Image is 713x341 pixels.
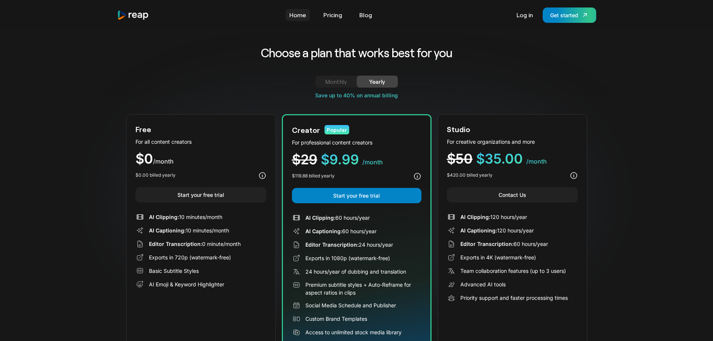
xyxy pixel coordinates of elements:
[460,241,514,247] span: Editor Transcription:
[324,125,349,134] div: Popular
[460,294,568,302] div: Priority support and faster processing times
[305,214,370,222] div: 60 hours/year
[460,213,527,221] div: 120 hours/year
[149,241,202,247] span: Editor Transcription:
[305,301,396,309] div: Social Media Schedule and Publisher
[149,227,186,234] span: AI Captioning:
[149,214,179,220] span: AI Clipping:
[292,173,335,179] div: $119.88 billed yearly
[149,253,231,261] div: Exports in 720p (watermark-free)
[447,150,473,167] span: $50
[117,10,149,20] a: home
[526,158,547,165] span: /month
[135,187,266,203] a: Start your free trial
[305,241,359,248] span: Editor Transcription:
[305,315,367,323] div: Custom Brand Templates
[460,227,497,234] span: AI Captioning:
[305,241,393,249] div: 24 hours/year
[149,280,224,288] div: AI Emoji & Keyword Highlighter
[513,9,537,21] a: Log in
[324,77,348,86] div: Monthly
[356,9,376,21] a: Blog
[149,240,241,248] div: 0 minute/month
[447,187,578,203] a: Contact Us
[305,214,335,221] span: AI Clipping:
[292,138,421,146] div: For professional content creators
[460,214,490,220] span: AI Clipping:
[550,11,578,19] div: Get started
[117,10,149,20] img: reap logo
[321,151,359,168] span: $9.99
[366,77,389,86] div: Yearly
[292,188,421,203] a: Start your free trial
[135,138,266,146] div: For all content creators
[305,227,377,235] div: 60 hours/year
[460,226,534,234] div: 120 hours/year
[305,254,390,262] div: Exports in 1080p (watermark-free)
[305,228,342,234] span: AI Captioning:
[135,172,176,179] div: $0.00 billed yearly
[460,267,566,275] div: Team collaboration features (up to 3 users)
[135,152,266,166] div: $0
[292,151,317,168] span: $29
[202,45,511,61] h2: Choose a plan that works best for you
[153,158,174,165] span: /month
[460,280,506,288] div: Advanced AI tools
[460,253,536,261] div: Exports in 4K (watermark-free)
[149,267,199,275] div: Basic Subtitle Styles
[126,91,587,99] div: Save up to 40% on annual billing
[447,138,578,146] div: For creative organizations and more
[149,226,229,234] div: 10 minutes/month
[447,124,470,135] div: Studio
[362,158,383,166] span: /month
[305,268,406,275] div: 24 hours/year of dubbing and translation
[476,150,523,167] span: $35.00
[460,240,548,248] div: 60 hours/year
[286,9,310,21] a: Home
[320,9,346,21] a: Pricing
[149,213,222,221] div: 10 minutes/month
[305,281,421,296] div: Premium subtitle styles + Auto-Reframe for aspect ratios in clips
[292,124,320,136] div: Creator
[305,328,402,336] div: Access to unlimited stock media library
[447,172,493,179] div: $420.00 billed yearly
[135,124,151,135] div: Free
[543,7,596,23] a: Get started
